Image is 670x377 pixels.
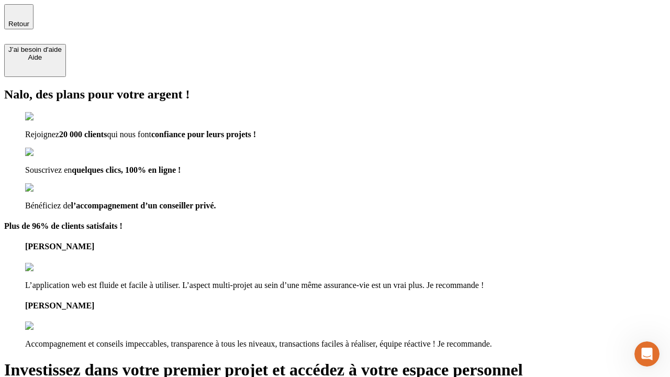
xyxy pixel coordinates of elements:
p: Accompagnement et conseils impeccables, transparence à tous les niveaux, transactions faciles à r... [25,339,666,349]
h4: [PERSON_NAME] [25,301,666,311]
h2: Nalo, des plans pour votre argent ! [4,87,666,102]
div: Aide [8,53,62,61]
button: Retour [4,4,33,29]
span: Retour [8,20,29,28]
img: checkmark [25,112,70,121]
span: 20 000 clients [59,130,107,139]
div: J’ai besoin d'aide [8,46,62,53]
iframe: Intercom live chat [634,341,660,367]
span: Rejoignez [25,130,59,139]
img: checkmark [25,183,70,193]
span: Bénéficiez de [25,201,71,210]
img: reviews stars [25,321,77,331]
h4: [PERSON_NAME] [25,242,666,251]
span: qui nous font [107,130,151,139]
h4: Plus de 96% de clients satisfaits ! [4,221,666,231]
span: quelques clics, 100% en ligne ! [72,165,181,174]
img: checkmark [25,148,70,157]
p: L’application web est fluide et facile à utiliser. L’aspect multi-projet au sein d’une même assur... [25,281,666,290]
span: l’accompagnement d’un conseiller privé. [71,201,216,210]
img: reviews stars [25,263,77,272]
button: J’ai besoin d'aideAide [4,44,66,77]
span: confiance pour leurs projets ! [151,130,256,139]
span: Souscrivez en [25,165,72,174]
